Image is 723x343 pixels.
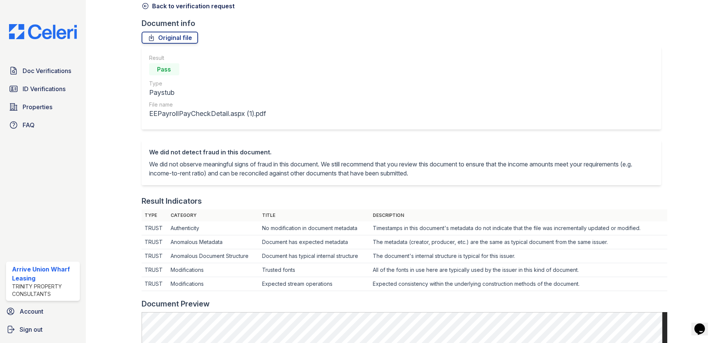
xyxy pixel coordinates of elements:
td: Timestamps in this document's metadata do not indicate that the file was incrementally updated or... [370,221,667,235]
div: Paystub [149,87,266,98]
td: Document has expected metadata [259,235,370,249]
td: The document's internal structure is typical for this issuer. [370,249,667,263]
td: TRUST [142,221,168,235]
div: We did not detect fraud in this document. [149,148,654,157]
td: Anomalous Document Structure [168,249,259,263]
div: Result [149,54,266,62]
span: FAQ [23,120,35,130]
a: ID Verifications [6,81,80,96]
span: Properties [23,102,52,111]
span: Doc Verifications [23,66,71,75]
td: TRUST [142,235,168,249]
td: The metadata (creator, producer, etc.) are the same as typical document from the same issuer. [370,235,667,249]
div: Pass [149,63,179,75]
td: Modifications [168,263,259,277]
th: Category [168,209,259,221]
div: Trinity Property Consultants [12,283,77,298]
div: Arrive Union Wharf Leasing [12,265,77,283]
td: TRUST [142,277,168,291]
td: Expected stream operations [259,277,370,291]
td: TRUST [142,263,168,277]
td: Anomalous Metadata [168,235,259,249]
div: Type [149,80,266,87]
div: File name [149,101,266,108]
td: TRUST [142,249,168,263]
th: Type [142,209,168,221]
a: Original file [142,32,198,44]
p: We did not observe meaningful signs of fraud in this document. We still recommend that you review... [149,160,654,178]
iframe: chat widget [691,313,715,335]
td: Authenticity [168,221,259,235]
a: Doc Verifications [6,63,80,78]
img: CE_Logo_Blue-a8612792a0a2168367f1c8372b55b34899dd931a85d93a1a3d3e32e68fde9ad4.png [3,24,83,39]
a: Sign out [3,322,83,337]
a: FAQ [6,117,80,133]
td: No modification in document metadata [259,221,370,235]
td: All of the fonts in use here are typically used by the issuer in this kind of document. [370,263,667,277]
span: ID Verifications [23,84,66,93]
td: Expected consistency within the underlying construction methods of the document. [370,277,667,291]
a: Back to verification request [142,2,235,11]
span: Sign out [20,325,43,334]
span: Account [20,307,43,316]
div: EEPayrollPayCheckDetail.aspx (1).pdf [149,108,266,119]
div: Document Preview [142,299,210,309]
div: Document info [142,18,667,29]
div: Result Indicators [142,196,202,206]
td: Modifications [168,277,259,291]
a: Properties [6,99,80,114]
td: Document has typical internal structure [259,249,370,263]
th: Description [370,209,667,221]
a: Account [3,304,83,319]
td: Trusted fonts [259,263,370,277]
th: Title [259,209,370,221]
